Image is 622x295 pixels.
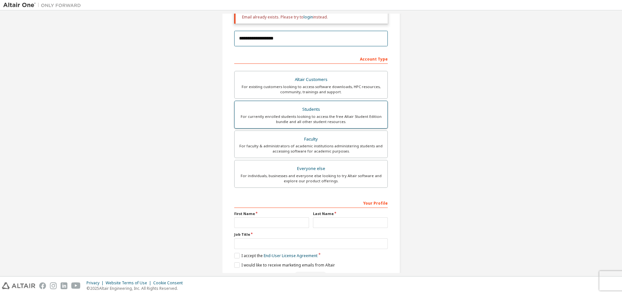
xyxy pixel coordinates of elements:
[238,75,384,84] div: Altair Customers
[106,280,153,286] div: Website Terms of Use
[238,164,384,173] div: Everyone else
[61,282,67,289] img: linkedin.svg
[234,232,388,237] label: Job Title
[86,280,106,286] div: Privacy
[71,282,81,289] img: youtube.svg
[234,253,317,258] label: I accept the
[234,53,388,64] div: Account Type
[86,286,187,291] p: © 2025 Altair Engineering, Inc. All Rights Reserved.
[234,272,388,281] div: Email already exists
[238,135,384,144] div: Faculty
[238,105,384,114] div: Students
[238,84,384,95] div: For existing customers looking to access software downloads, HPC resources, community, trainings ...
[50,282,57,289] img: instagram.svg
[264,253,317,258] a: End-User License Agreement
[238,143,384,154] div: For faculty & administrators of academic institutions administering students and accessing softwa...
[238,173,384,184] div: For individuals, businesses and everyone else looking to try Altair software and explore our prod...
[3,2,84,8] img: Altair One
[313,211,388,216] label: Last Name
[304,14,313,20] a: login
[238,114,384,124] div: For currently enrolled students looking to access the free Altair Student Edition bundle and all ...
[234,262,335,268] label: I would like to receive marketing emails from Altair
[242,15,383,20] div: Email already exists. Please try to instead.
[153,280,187,286] div: Cookie Consent
[234,211,309,216] label: First Name
[39,282,46,289] img: facebook.svg
[2,282,35,289] img: altair_logo.svg
[234,198,388,208] div: Your Profile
